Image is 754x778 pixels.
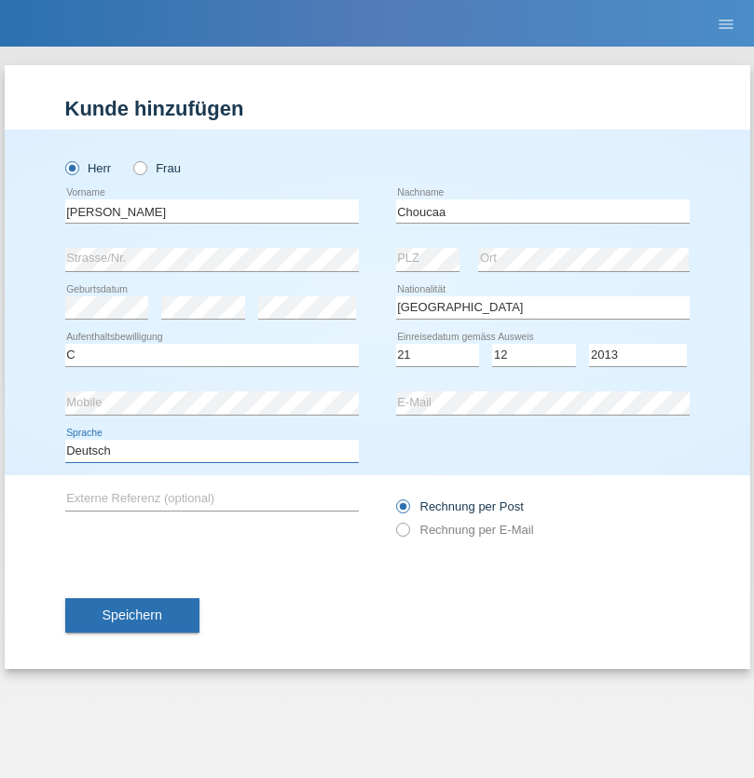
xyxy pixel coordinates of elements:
i: menu [717,15,735,34]
a: menu [707,18,745,29]
input: Rechnung per E-Mail [396,523,408,546]
span: Speichern [103,607,162,622]
label: Rechnung per E-Mail [396,523,534,537]
h1: Kunde hinzufügen [65,97,690,120]
input: Rechnung per Post [396,499,408,523]
label: Frau [133,161,181,175]
button: Speichern [65,598,199,634]
label: Herr [65,161,112,175]
input: Frau [133,161,145,173]
input: Herr [65,161,77,173]
label: Rechnung per Post [396,499,524,513]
